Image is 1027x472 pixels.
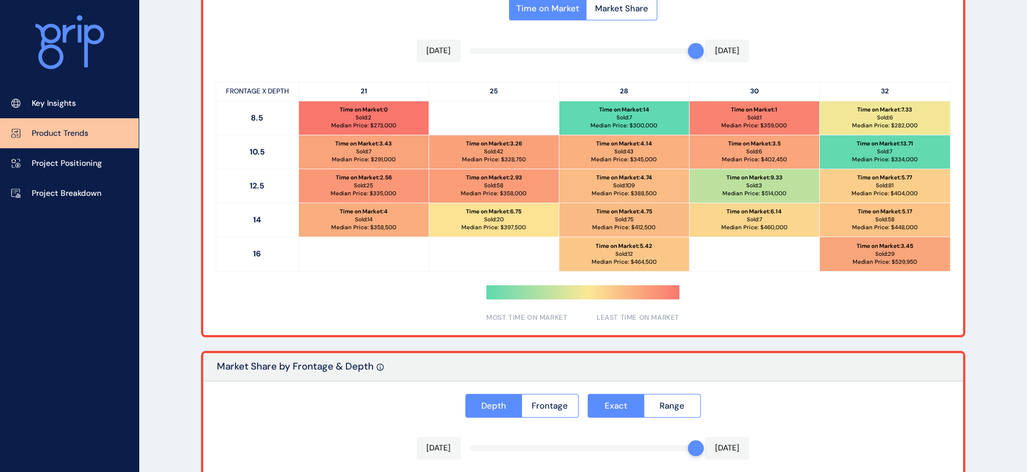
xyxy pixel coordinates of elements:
p: 14 [216,203,299,237]
p: Sold: 29 [875,250,895,258]
p: 12.5 [216,169,299,203]
button: Exact [588,394,644,418]
p: Time on Market : 5.77 [857,174,912,182]
p: Product Trends [32,128,88,139]
p: Sold: 3 [746,182,762,190]
p: Sold: 1 [747,114,761,122]
p: Median Price: $ 300,000 [590,122,657,130]
p: Median Price: $ 514,000 [722,190,786,198]
button: Depth [465,394,522,418]
button: Frontage [521,394,579,418]
p: Median Price: $ 345,000 [591,156,657,164]
p: Median Price: $ 358,000 [461,190,527,198]
p: Median Price: $ 334,000 [852,156,918,164]
p: 16 [216,237,299,271]
span: Frontage [532,400,568,411]
p: Sold: 12 [615,250,633,258]
p: Sold: 75 [615,216,634,224]
span: Market Share [595,3,648,14]
p: Median Price: $ 388,500 [592,190,657,198]
p: Sold: 7 [877,148,892,156]
p: Median Price: $ 359,000 [721,122,787,130]
p: Sold: 2 [356,114,371,122]
p: Time on Market : 5.17 [858,208,912,216]
p: Sold: 6 [746,148,762,156]
p: Sold: 58 [875,216,895,224]
p: Sold: 81 [876,182,893,190]
p: 32 [820,82,950,101]
p: Median Price: $ 404,000 [851,190,918,198]
p: Median Price: $ 464,500 [592,258,657,266]
p: Median Price: $ 402,450 [722,156,787,164]
p: Sold: 25 [354,182,373,190]
p: Sold: 43 [614,148,634,156]
p: [DATE] [426,45,451,57]
p: Sold: 58 [484,182,503,190]
p: Time on Market : 4.75 [596,208,652,216]
p: Median Price: $ 273,000 [331,122,396,130]
p: [DATE] [426,443,451,454]
p: Sold: 109 [613,182,635,190]
p: Median Price: $ 358,500 [331,224,396,231]
span: Range [660,400,684,411]
span: LEAST TIME ON MARKET [597,313,679,323]
span: Exact [605,400,627,411]
p: Median Price: $ 328,750 [462,156,526,164]
p: Time on Market : 3.5 [728,140,781,148]
p: Time on Market : 7.33 [857,106,912,114]
p: Sold: 42 [484,148,503,156]
p: Project Positioning [32,158,102,169]
button: Range [644,394,701,418]
p: Time on Market : 2.93 [466,174,522,182]
p: Time on Market : 3.45 [857,242,913,250]
p: Median Price: $ 282,000 [852,122,918,130]
p: Time on Market : 13.71 [857,140,913,148]
p: Time on Market : 9.33 [726,174,782,182]
span: Depth [481,400,506,411]
p: Time on Market : 5.42 [596,242,652,250]
p: 8.5 [216,101,299,135]
p: Sold: 6 [877,114,893,122]
p: Sold: 20 [484,216,504,224]
p: 25 [429,82,559,101]
p: Time on Market : 4.14 [596,140,652,148]
p: Time on Market : 4 [340,208,388,216]
p: Median Price: $ 291,000 [332,156,396,164]
p: Median Price: $ 335,000 [331,190,396,198]
p: 28 [559,82,690,101]
p: Time on Market : 2.56 [336,174,392,182]
p: Time on Market : 6.75 [466,208,521,216]
p: Time on Market : 3.26 [466,140,522,148]
p: Time on Market : 6.14 [726,208,782,216]
p: Time on Market : 1 [731,106,777,114]
p: Median Price: $ 460,000 [721,224,788,231]
p: 21 [299,82,429,101]
p: Sold: 14 [355,216,373,224]
p: Project Breakdown [32,188,101,199]
p: Sold: 7 [747,216,762,224]
p: Median Price: $ 412,500 [592,224,656,231]
p: Median Price: $ 397,500 [461,224,526,231]
p: [DATE] [715,443,739,454]
p: Median Price: $ 448,000 [852,224,918,231]
span: Time on Market [516,3,579,14]
p: Median Price: $ 539,950 [853,258,917,266]
p: Time on Market : 14 [599,106,649,114]
p: Sold: 7 [356,148,371,156]
p: [DATE] [715,45,739,57]
p: FRONTAGE X DEPTH [216,82,299,101]
p: Market Share by Frontage & Depth [217,360,374,381]
p: Time on Market : 4.74 [596,174,652,182]
p: 10.5 [216,135,299,169]
p: Sold: 7 [617,114,632,122]
span: MOST TIME ON MARKET [486,313,567,323]
p: Key Insights [32,98,76,109]
p: Time on Market : 3.43 [335,140,392,148]
p: Time on Market : 0 [340,106,388,114]
p: 30 [690,82,820,101]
